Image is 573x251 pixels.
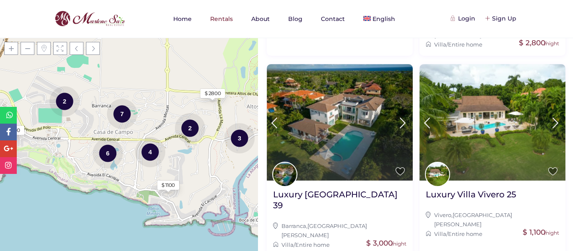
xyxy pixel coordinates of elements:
[426,189,516,206] a: Luxury Villa Vivero 25
[52,9,127,29] img: logo
[66,80,192,124] div: Loading Maps
[267,64,413,181] img: Luxury Villa Barranca 39
[161,181,175,189] div: $ 1100
[205,90,221,97] div: $ 2800
[434,22,522,38] a: [GEOGRAPHIC_DATA][PERSON_NAME]
[448,230,482,237] a: Entire home
[273,189,406,217] a: Luxury [GEOGRAPHIC_DATA] 39
[448,41,482,48] a: Entire home
[273,189,406,211] h2: Luxury [GEOGRAPHIC_DATA] 39
[281,223,367,238] a: [GEOGRAPHIC_DATA][PERSON_NAME]
[434,212,512,228] a: [GEOGRAPHIC_DATA][PERSON_NAME]
[426,229,559,238] div: /
[486,14,516,23] div: Sign Up
[273,240,406,249] div: /
[49,85,80,117] div: 2
[93,137,123,169] div: 6
[5,127,20,134] div: $ 1000
[281,223,306,229] a: Barranca
[273,221,406,240] div: ,
[452,14,475,23] div: Login
[434,41,446,48] a: Villa
[426,40,559,49] div: /
[372,15,395,23] span: English
[107,98,137,129] div: 7
[434,230,446,237] a: Villa
[273,29,406,38] div: /
[434,212,451,218] a: Vivero
[419,64,565,181] img: Luxury Villa Vivero 25
[426,189,516,200] h2: Luxury Villa Vivero 25
[175,112,205,144] div: 2
[281,241,294,248] a: Villa
[224,122,255,154] div: 3
[295,241,330,248] a: Entire home
[135,136,165,168] div: 4
[426,210,559,229] div: ,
